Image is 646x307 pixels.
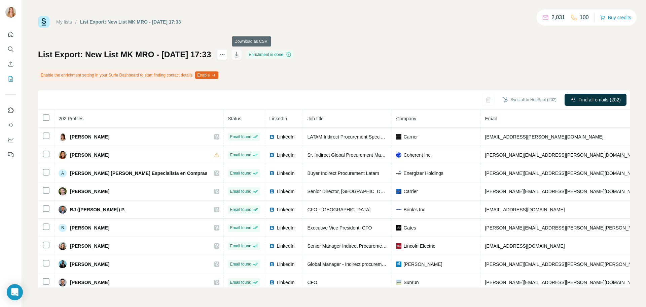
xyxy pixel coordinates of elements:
[269,171,275,176] img: LinkedIn logo
[59,278,67,286] img: Avatar
[38,69,220,81] div: Enable the enrichment setting in your Surfe Dashboard to start finding contact details
[269,116,287,121] span: LinkedIn
[396,262,401,267] img: company-logo
[565,94,626,106] button: Find all emails (202)
[307,116,323,121] span: Job title
[195,71,218,79] button: Enable
[59,151,67,159] img: Avatar
[396,189,401,194] img: company-logo
[5,104,16,116] button: Use Surfe on LinkedIn
[269,152,275,158] img: LinkedIn logo
[5,28,16,40] button: Quick start
[230,225,251,231] span: Email found
[269,225,275,231] img: LinkedIn logo
[485,116,497,121] span: Email
[485,207,565,212] span: [EMAIL_ADDRESS][DOMAIN_NAME]
[70,152,109,158] span: [PERSON_NAME]
[498,95,561,105] button: Sync all to HubSpot (202)
[403,243,435,249] span: Lincoln Electric
[485,152,642,158] span: [PERSON_NAME][EMAIL_ADDRESS][PERSON_NAME][DOMAIN_NAME]
[600,13,631,22] button: Buy credits
[277,170,294,177] span: LinkedIn
[307,207,370,212] span: CFO - [GEOGRAPHIC_DATA]
[396,152,401,158] img: company-logo
[277,188,294,195] span: LinkedIn
[307,243,410,249] span: Senior Manager Indirect Procurement Excellence
[277,206,294,213] span: LinkedIn
[396,116,416,121] span: Company
[38,16,49,28] img: Surfe Logo
[75,19,77,25] li: /
[307,189,446,194] span: Senior Director, [GEOGRAPHIC_DATA] Residential Solutions CFO
[307,280,317,285] span: CFO
[307,152,393,158] span: Sr. Indirect Global Procurement Manager
[485,189,642,194] span: [PERSON_NAME][EMAIL_ADDRESS][PERSON_NAME][DOMAIN_NAME]
[403,279,419,286] span: Sunrun
[485,280,642,285] span: [PERSON_NAME][EMAIL_ADDRESS][PERSON_NAME][DOMAIN_NAME]
[277,224,294,231] span: LinkedIn
[70,279,109,286] span: [PERSON_NAME]
[228,116,241,121] span: Status
[307,171,379,176] span: Buyer Indirect Procurement Latam
[551,13,565,22] p: 2,031
[5,7,16,18] img: Avatar
[59,206,67,214] img: Avatar
[396,280,401,285] img: company-logo
[269,189,275,194] img: LinkedIn logo
[396,207,401,212] img: company-logo
[59,116,83,121] span: 202 Profiles
[485,243,565,249] span: [EMAIL_ADDRESS][DOMAIN_NAME]
[396,171,401,176] img: company-logo
[70,224,109,231] span: [PERSON_NAME]
[70,261,109,268] span: [PERSON_NAME]
[217,49,228,60] button: actions
[403,133,418,140] span: Carrier
[403,152,432,158] span: Coherent Inc.
[277,152,294,158] span: LinkedIn
[307,134,389,140] span: LATAM Indirect Procurement Specialist
[230,134,251,140] span: Email found
[5,73,16,85] button: My lists
[70,170,207,177] span: [PERSON_NAME] [PERSON_NAME] Especialista en Compras
[59,133,67,141] img: Avatar
[403,206,425,213] span: Brink’s Inc
[230,243,251,249] span: Email found
[59,187,67,195] img: Avatar
[277,243,294,249] span: LinkedIn
[307,225,372,231] span: Executive Vice President, CFO
[38,49,211,60] h1: List Export: New List MK MRO - [DATE] 17:33
[396,134,401,140] img: company-logo
[580,13,589,22] p: 100
[59,260,67,268] img: Avatar
[230,152,251,158] span: Email found
[5,119,16,131] button: Use Surfe API
[230,170,251,176] span: Email found
[277,133,294,140] span: LinkedIn
[5,149,16,161] button: Feedback
[485,134,603,140] span: [EMAIL_ADDRESS][PERSON_NAME][DOMAIN_NAME]
[269,280,275,285] img: LinkedIn logo
[277,261,294,268] span: LinkedIn
[70,188,109,195] span: [PERSON_NAME]
[230,261,251,267] span: Email found
[485,171,642,176] span: [PERSON_NAME][EMAIL_ADDRESS][PERSON_NAME][DOMAIN_NAME]
[5,134,16,146] button: Dashboard
[396,243,401,249] img: company-logo
[7,284,23,300] div: Open Intercom Messenger
[403,261,442,268] span: [PERSON_NAME]
[396,225,401,231] img: company-logo
[403,224,416,231] span: Gates
[5,58,16,70] button: Enrich CSV
[5,43,16,55] button: Search
[59,242,67,250] img: Avatar
[403,188,418,195] span: Carrier
[230,188,251,194] span: Email found
[403,170,443,177] span: Energizer Holdings
[80,19,181,25] div: List Export: New List MK MRO - [DATE] 17:33
[59,224,67,232] div: B
[70,133,109,140] span: [PERSON_NAME]
[269,134,275,140] img: LinkedIn logo
[230,279,251,285] span: Email found
[307,262,388,267] span: Global Manager - Indirect procurement
[269,243,275,249] img: LinkedIn logo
